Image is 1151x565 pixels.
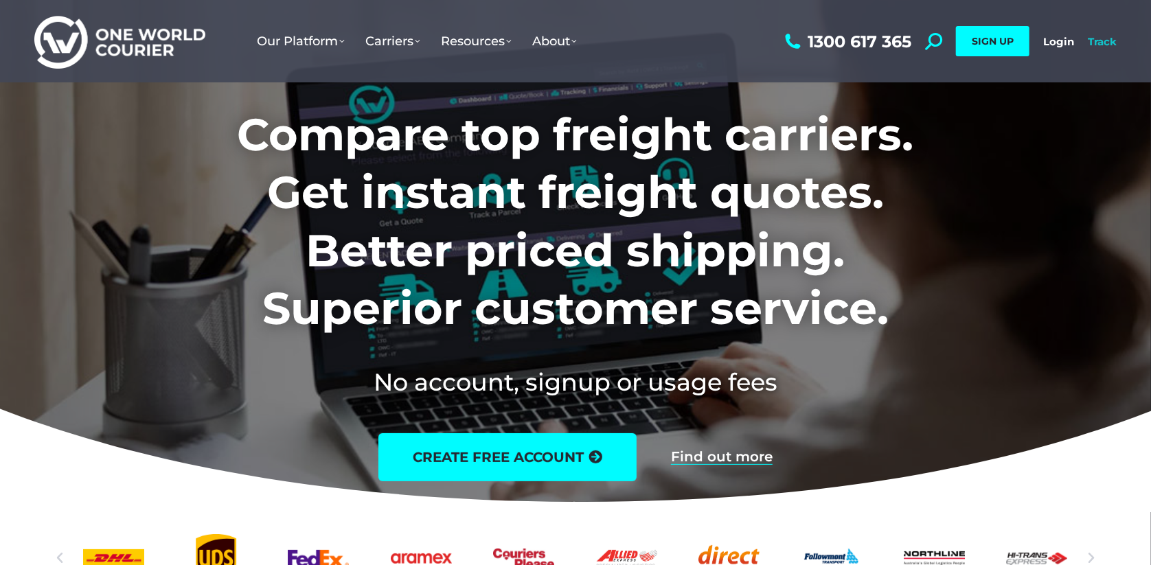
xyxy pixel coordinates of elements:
a: Carriers [355,20,431,62]
span: Our Platform [257,34,345,49]
a: 1300 617 365 [782,33,911,50]
span: SIGN UP [972,35,1014,47]
a: Our Platform [247,20,355,62]
img: One World Courier [34,14,205,69]
a: Track [1088,35,1117,48]
a: create free account [378,433,637,481]
a: SIGN UP [956,26,1029,56]
h2: No account, signup or usage fees [147,365,1005,399]
span: About [532,34,577,49]
a: Login [1043,35,1074,48]
span: Carriers [365,34,420,49]
a: Resources [431,20,522,62]
span: Resources [441,34,512,49]
h1: Compare top freight carriers. Get instant freight quotes. Better priced shipping. Superior custom... [147,106,1005,338]
a: About [522,20,587,62]
a: Find out more [671,450,773,465]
